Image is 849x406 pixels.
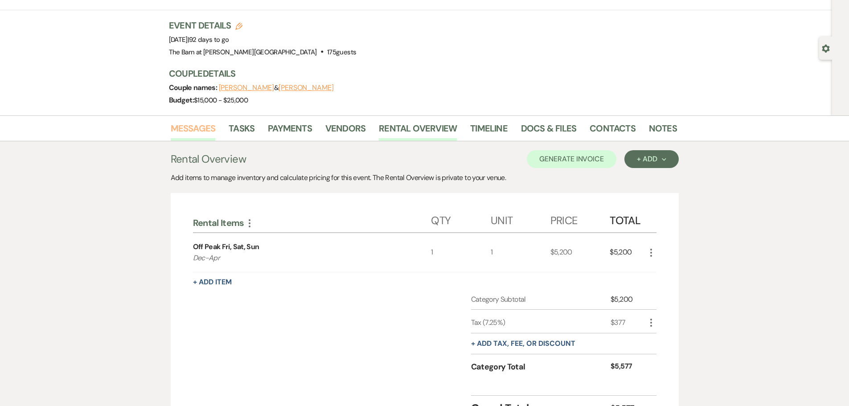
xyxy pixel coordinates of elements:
button: + Add tax, fee, or discount [471,340,575,347]
div: Off Peak Fri, Sat, Sun [193,242,259,252]
button: + Add Item [193,279,232,286]
div: + Add [637,156,666,163]
div: Add items to manage inventory and calculate pricing for this event. The Rental Overview is privat... [171,172,679,183]
div: Unit [491,205,550,232]
a: Timeline [470,121,508,141]
span: 92 days to go [189,35,229,44]
button: + Add [624,150,678,168]
a: Messages [171,121,216,141]
span: | [188,35,229,44]
button: [PERSON_NAME] [279,84,334,91]
span: The Barn at [PERSON_NAME][GEOGRAPHIC_DATA] [169,48,317,57]
button: [PERSON_NAME] [219,84,274,91]
span: $15,000 - $25,000 [194,96,248,105]
span: [DATE] [169,35,229,44]
div: Price [550,205,610,232]
button: Generate Invoice [527,150,616,168]
div: $5,200 [611,294,645,305]
h3: Event Details [169,19,357,32]
a: Payments [268,121,312,141]
h3: Rental Overview [171,151,246,167]
div: $5,577 [611,361,645,373]
div: Tax (7.25%) [471,317,611,328]
div: Category Total [471,361,611,373]
div: 1 [431,233,491,272]
span: Couple names: [169,83,219,92]
a: Vendors [325,121,365,141]
a: Notes [649,121,677,141]
div: Qty [431,205,491,232]
div: Total [610,205,645,232]
p: Dec-Apr [193,252,407,264]
div: Rental Items [193,217,431,229]
div: Category Subtotal [471,294,611,305]
a: Tasks [229,121,254,141]
h3: Couple Details [169,67,668,80]
div: $5,200 [610,233,645,272]
div: $5,200 [550,233,610,272]
button: Open lead details [822,44,830,52]
div: 1 [491,233,550,272]
span: 175 guests [327,48,356,57]
span: Budget: [169,95,194,105]
a: Docs & Files [521,121,576,141]
a: Rental Overview [379,121,457,141]
div: $377 [611,317,645,328]
span: & [219,83,334,92]
a: Contacts [590,121,636,141]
